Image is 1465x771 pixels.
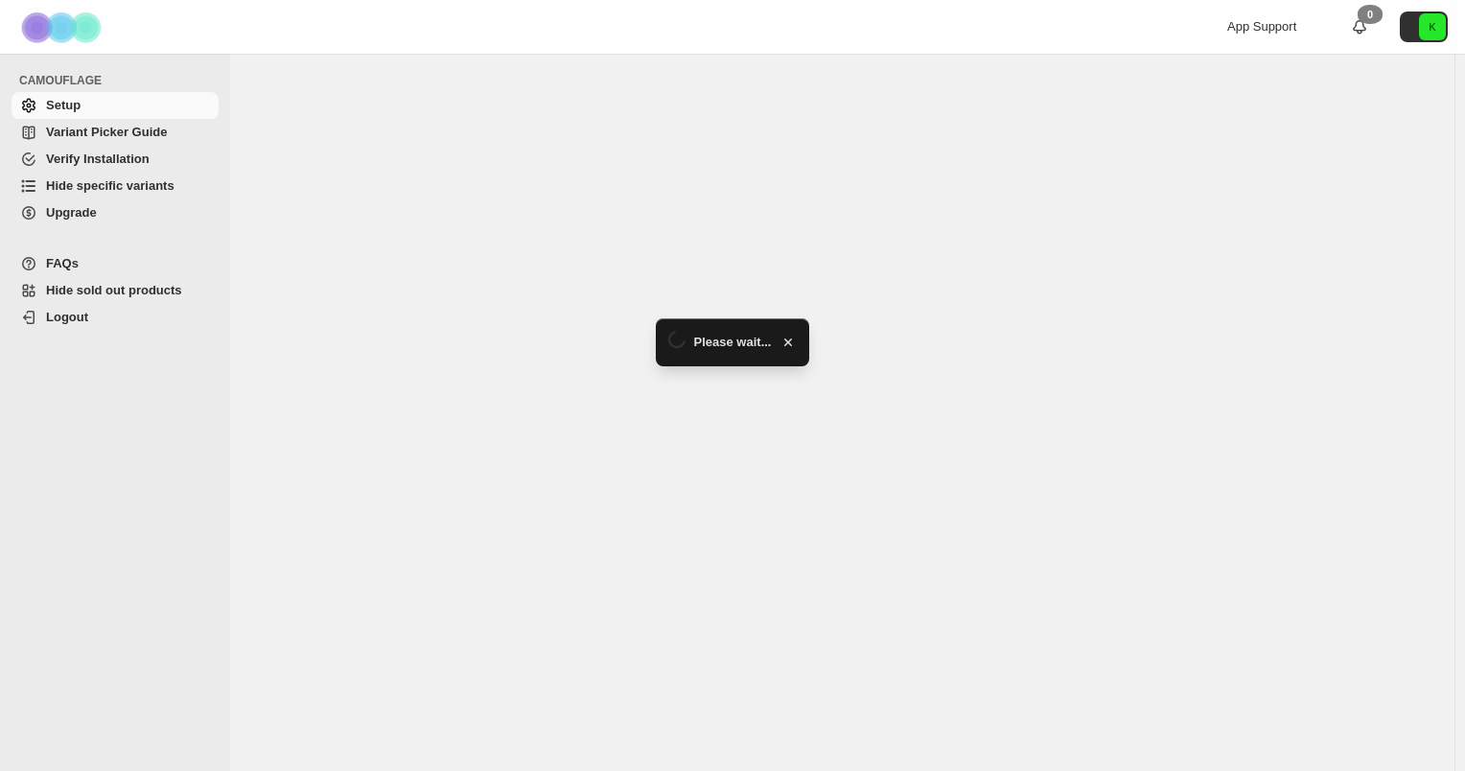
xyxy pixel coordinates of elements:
a: Hide specific variants [12,173,219,199]
a: Variant Picker Guide [12,119,219,146]
span: Hide sold out products [46,283,182,297]
a: Verify Installation [12,146,219,173]
span: Avatar with initials K [1419,13,1446,40]
a: Logout [12,304,219,331]
img: Camouflage [15,1,111,54]
span: App Support [1227,19,1296,34]
text: K [1429,21,1436,33]
span: Verify Installation [46,152,150,166]
button: Avatar with initials K [1400,12,1448,42]
span: Variant Picker Guide [46,125,167,139]
span: Hide specific variants [46,178,174,193]
a: Setup [12,92,219,119]
a: 0 [1350,17,1369,36]
a: FAQs [12,250,219,277]
a: Hide sold out products [12,277,219,304]
span: Please wait... [694,333,772,352]
a: Upgrade [12,199,219,226]
span: Upgrade [46,205,97,220]
span: FAQs [46,256,79,270]
span: CAMOUFLAGE [19,73,221,88]
span: Logout [46,310,88,324]
div: 0 [1358,5,1383,24]
span: Setup [46,98,81,112]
